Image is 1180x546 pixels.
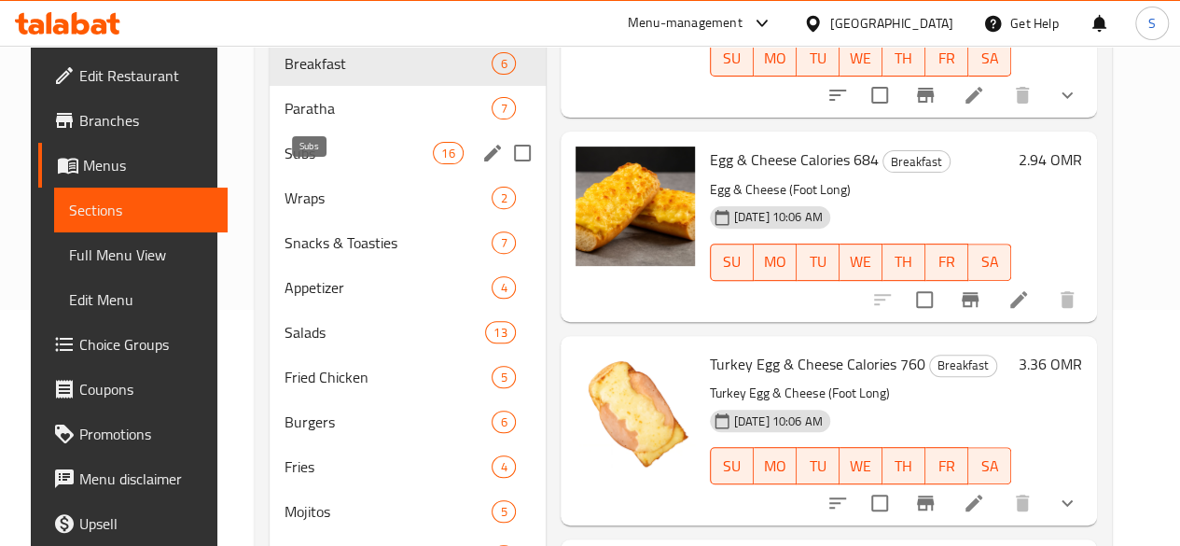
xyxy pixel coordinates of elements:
span: FR [933,248,961,275]
button: delete [1000,73,1045,118]
span: Breakfast [285,52,493,75]
p: Egg & Cheese (Foot Long) [710,178,1011,202]
img: Turkey Egg & Cheese Calories 760 [576,351,695,470]
a: Promotions [38,412,228,456]
span: Select to update [860,483,899,523]
span: TU [804,248,832,275]
span: TH [890,453,918,480]
div: Snacks & Toasties [285,231,493,254]
div: Fried Chicken [285,366,493,388]
span: 2 [493,189,514,207]
button: WE [840,39,882,77]
div: items [492,276,515,299]
div: Fries [285,455,493,478]
div: Breakfast [882,150,951,173]
div: Snacks & Toasties7 [270,220,546,265]
span: Upsell [79,512,213,535]
span: Select to update [860,76,899,115]
span: FR [933,45,961,72]
div: Fries4 [270,444,546,489]
div: items [485,321,515,343]
button: SU [710,244,754,281]
a: Upsell [38,501,228,546]
div: Fried Chicken5 [270,355,546,399]
span: 4 [493,458,514,476]
a: Sections [54,188,228,232]
button: delete [1000,481,1045,525]
svg: Show Choices [1056,492,1078,514]
span: Wraps [285,187,493,209]
button: MO [754,244,797,281]
button: Branch-specific-item [903,73,948,118]
span: Burgers [285,411,493,433]
div: Wraps2 [270,175,546,220]
span: 4 [493,279,514,297]
button: MO [754,39,797,77]
span: Full Menu View [69,244,213,266]
span: Mojitos [285,500,493,523]
span: Promotions [79,423,213,445]
span: [DATE] 10:06 AM [727,208,830,226]
span: Breakfast [930,355,996,376]
svg: Show Choices [1056,84,1078,106]
button: FR [925,244,968,281]
button: FR [925,39,968,77]
div: Menu-management [628,12,743,35]
span: WE [847,453,875,480]
div: [GEOGRAPHIC_DATA] [830,13,953,34]
a: Edit menu item [963,492,985,514]
span: Menus [83,154,213,176]
button: WE [840,244,882,281]
a: Edit menu item [1007,288,1030,311]
span: 6 [493,55,514,73]
button: show more [1045,481,1090,525]
span: WE [847,248,875,275]
span: Appetizer [285,276,493,299]
h6: 2.94 OMR [1019,147,1082,173]
span: TH [890,248,918,275]
span: 7 [493,234,514,252]
div: items [492,366,515,388]
div: Breakfast [929,355,997,377]
span: Paratha [285,97,493,119]
div: items [492,52,515,75]
button: SU [710,447,754,484]
button: WE [840,447,882,484]
span: Menu disclaimer [79,468,213,490]
button: FR [925,447,968,484]
div: Paratha7 [270,86,546,131]
button: TH [882,244,925,281]
span: MO [761,45,789,72]
span: SA [976,45,1004,72]
span: Select to update [905,280,944,319]
button: SA [968,39,1011,77]
img: Egg & Cheese Calories 684 [576,147,695,266]
span: S [1148,13,1156,34]
span: 7 [493,100,514,118]
button: sort-choices [815,481,860,525]
span: 6 [493,413,514,431]
span: 5 [493,503,514,521]
div: Salads13 [270,310,546,355]
span: Breakfast [883,151,950,173]
span: Salads [285,321,485,343]
a: Menus [38,143,228,188]
span: MO [761,453,789,480]
div: items [492,455,515,478]
button: TH [882,39,925,77]
button: sort-choices [815,73,860,118]
button: SA [968,447,1011,484]
div: Breakfast6 [270,41,546,86]
button: MO [754,447,797,484]
a: Branches [38,98,228,143]
a: Edit Restaurant [38,53,228,98]
div: Appetizer4 [270,265,546,310]
a: Full Menu View [54,232,228,277]
h6: 3.36 OMR [1019,351,1082,377]
span: SU [718,453,746,480]
span: Branches [79,109,213,132]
